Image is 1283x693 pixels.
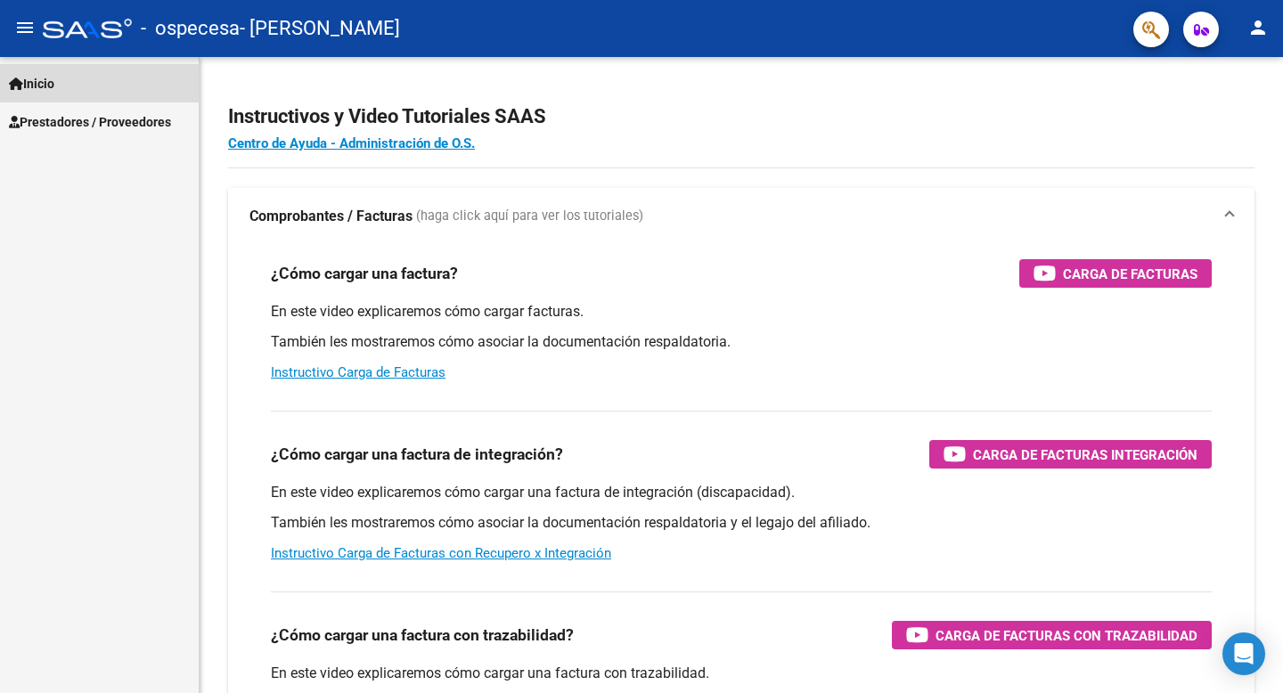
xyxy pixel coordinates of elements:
[228,188,1254,245] mat-expansion-panel-header: Comprobantes / Facturas (haga click aquí para ver los tutoriales)
[271,483,1212,502] p: En este video explicaremos cómo cargar una factura de integración (discapacidad).
[271,261,458,286] h3: ¿Cómo cargar una factura?
[1247,17,1269,38] mat-icon: person
[1063,263,1197,285] span: Carga de Facturas
[271,664,1212,683] p: En este video explicaremos cómo cargar una factura con trazabilidad.
[892,621,1212,649] button: Carga de Facturas con Trazabilidad
[271,332,1212,352] p: También les mostraremos cómo asociar la documentación respaldatoria.
[271,545,611,561] a: Instructivo Carga de Facturas con Recupero x Integración
[936,624,1197,647] span: Carga de Facturas con Trazabilidad
[228,135,475,151] a: Centro de Ayuda - Administración de O.S.
[249,207,413,226] strong: Comprobantes / Facturas
[1019,259,1212,288] button: Carga de Facturas
[973,444,1197,466] span: Carga de Facturas Integración
[271,302,1212,322] p: En este video explicaremos cómo cargar facturas.
[929,440,1212,469] button: Carga de Facturas Integración
[240,9,400,48] span: - [PERSON_NAME]
[9,112,171,132] span: Prestadores / Proveedores
[14,17,36,38] mat-icon: menu
[416,207,643,226] span: (haga click aquí para ver los tutoriales)
[271,513,1212,533] p: También les mostraremos cómo asociar la documentación respaldatoria y el legajo del afiliado.
[228,100,1254,134] h2: Instructivos y Video Tutoriales SAAS
[271,442,563,467] h3: ¿Cómo cargar una factura de integración?
[1222,632,1265,675] div: Open Intercom Messenger
[141,9,240,48] span: - ospecesa
[271,623,574,648] h3: ¿Cómo cargar una factura con trazabilidad?
[271,364,445,380] a: Instructivo Carga de Facturas
[9,74,54,94] span: Inicio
